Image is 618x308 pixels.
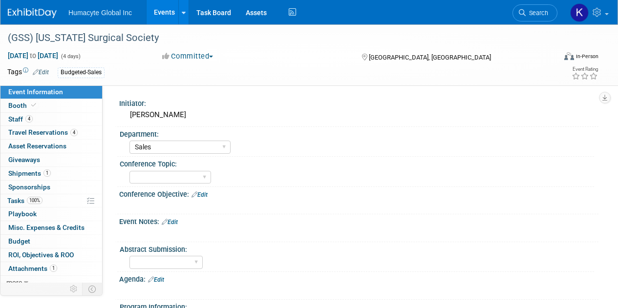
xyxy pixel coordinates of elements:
[25,115,33,123] span: 4
[6,278,22,286] span: more
[148,276,164,283] a: Edit
[8,183,50,191] span: Sponsorships
[8,224,85,231] span: Misc. Expenses & Credits
[572,67,598,72] div: Event Rating
[369,54,491,61] span: [GEOGRAPHIC_DATA], [GEOGRAPHIC_DATA]
[0,153,102,166] a: Giveaways
[0,113,102,126] a: Staff4
[4,29,548,47] div: (GSS) [US_STATE] Surgical Society
[162,219,178,226] a: Edit
[31,103,36,108] i: Booth reservation complete
[512,51,598,65] div: Event Format
[7,51,59,60] span: [DATE] [DATE]
[120,242,594,254] div: Abstract Submission:
[28,52,38,60] span: to
[8,237,30,245] span: Budget
[8,210,37,218] span: Playbook
[65,283,83,295] td: Personalize Event Tab Strip
[0,276,102,289] a: more
[8,169,51,177] span: Shipments
[575,53,598,60] div: In-Person
[119,96,598,108] div: Initiator:
[8,156,40,164] span: Giveaways
[0,221,102,234] a: Misc. Expenses & Credits
[127,107,591,123] div: [PERSON_NAME]
[8,8,57,18] img: ExhibitDay
[564,52,574,60] img: Format-Inperson.png
[8,265,57,272] span: Attachments
[0,207,102,221] a: Playbook
[33,69,49,76] a: Edit
[8,251,74,259] span: ROI, Objectives & ROO
[0,99,102,112] a: Booth
[120,157,594,169] div: Conference Topic:
[192,191,208,198] a: Edit
[119,272,598,285] div: Agenda:
[0,126,102,139] a: Travel Reservations4
[60,53,81,60] span: (4 days)
[68,9,132,17] span: Humacyte Global Inc
[7,67,49,78] td: Tags
[512,4,557,21] a: Search
[0,235,102,248] a: Budget
[0,194,102,207] a: Tasks100%
[570,3,589,22] img: Kimberly VanderMeer
[0,181,102,194] a: Sponsorships
[0,140,102,153] a: Asset Reservations
[7,197,43,205] span: Tasks
[8,102,38,109] span: Booth
[8,142,66,150] span: Asset Reservations
[50,265,57,272] span: 1
[119,214,598,227] div: Event Notes:
[526,9,548,17] span: Search
[43,169,51,177] span: 1
[120,127,594,139] div: Department:
[119,187,598,200] div: Conference Objective:
[0,85,102,99] a: Event Information
[0,262,102,275] a: Attachments1
[83,283,103,295] td: Toggle Event Tabs
[8,128,78,136] span: Travel Reservations
[159,51,217,62] button: Committed
[58,67,105,78] div: Budgeted-Sales
[70,129,78,136] span: 4
[0,248,102,262] a: ROI, Objectives & ROO
[8,88,63,96] span: Event Information
[8,115,33,123] span: Staff
[0,167,102,180] a: Shipments1
[27,197,43,204] span: 100%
